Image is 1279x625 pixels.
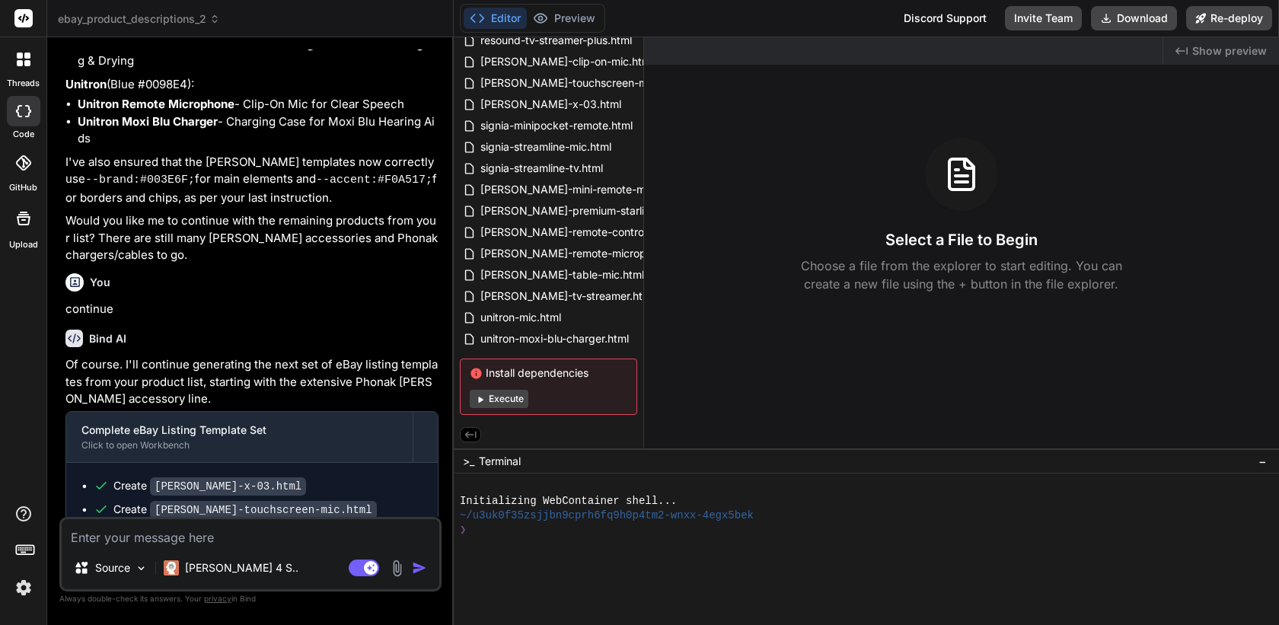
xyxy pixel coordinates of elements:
span: Initializing WebContainer shell... [460,494,677,509]
li: - Advanced Charging & Drying [78,36,439,70]
li: - Charging Case for Moxi Blu Hearing Aids [78,113,439,148]
span: [PERSON_NAME]-remote-microphone-plus.html [479,244,722,263]
span: [PERSON_NAME]-x-03.html [479,95,623,113]
p: I've also ensured that the [PERSON_NAME] templates now correctly use for main elements and for bo... [65,154,439,207]
strong: Unitron [65,77,107,91]
h6: Bind AI [89,331,126,346]
img: icon [412,560,427,576]
img: attachment [388,560,406,577]
button: − [1255,449,1270,474]
span: Terminal [479,454,521,469]
p: Of course. I'll continue generating the next set of eBay listing templates from your product list... [65,356,439,408]
h6: You [90,275,110,290]
span: Install dependencies [470,365,627,381]
span: − [1258,454,1267,469]
p: Choose a file from the explorer to start editing. You can create a new file using the + button in... [791,257,1132,293]
span: [PERSON_NAME]-tv-streamer.html [479,287,655,305]
button: Re-deploy [1186,6,1272,30]
li: - Clip-On Mic for Clear Speech [78,96,439,113]
span: signia-streamline-tv.html [479,159,604,177]
span: >_ [463,454,474,469]
code: [PERSON_NAME]-x-03.html [150,477,306,496]
img: Pick Models [135,562,148,575]
p: (Blue #0098E4): [65,76,439,94]
button: Complete eBay Listing Template SetClick to open Workbench [66,412,413,462]
span: [PERSON_NAME]-mini-remote-microphone.html [479,180,721,199]
p: Always double-check its answers. Your in Bind [59,592,442,606]
strong: Unitron Moxi Blu Charger [78,114,218,129]
label: threads [7,77,40,90]
h3: Select a File to Begin [885,229,1038,250]
span: privacy [204,594,231,603]
code: [PERSON_NAME]-touchscreen-mic.html [150,501,377,519]
button: Editor [464,8,527,29]
span: ❯ [460,523,466,537]
label: Upload [9,238,38,251]
strong: [PERSON_NAME] Premium StarLink Charger [78,37,325,51]
label: GitHub [9,181,37,194]
div: Complete eBay Listing Template Set [81,423,397,438]
span: [PERSON_NAME]-table-mic.html [479,266,646,284]
span: signia-minipocket-remote.html [479,116,634,135]
p: Source [95,560,130,576]
span: Show preview [1192,43,1267,59]
span: ~/u3uk0f35zsjjbn9cprh6fq9h0p4tm2-wnxx-4egx5bek [460,509,754,523]
div: Create [113,478,306,494]
span: unitron-mic.html [479,308,563,327]
button: Preview [527,8,601,29]
span: ebay_product_descriptions_2 [58,11,220,27]
span: [PERSON_NAME]-touchscreen-mic.html [479,74,682,92]
p: Would you like me to continue with the remaining products from your list? There are still many [P... [65,212,439,264]
span: signia-streamline-mic.html [479,138,613,156]
div: Create [113,502,377,518]
button: Invite Team [1005,6,1082,30]
label: code [13,128,34,141]
span: [PERSON_NAME]-premium-starlink-charger.html [479,202,724,220]
span: resound-tv-streamer-plus.html [479,31,633,49]
div: Click to open Workbench [81,439,397,451]
img: Claude 4 Sonnet [164,560,179,576]
code: --brand:#003E6F; [85,174,195,187]
strong: Unitron Remote Microphone [78,97,234,111]
button: Download [1091,6,1177,30]
p: [PERSON_NAME] 4 S.. [185,560,298,576]
img: settings [11,575,37,601]
span: unitron-moxi-blu-charger.html [479,330,630,348]
p: continue [65,301,439,318]
button: Execute [470,390,528,408]
code: --accent:#F0A517; [316,174,432,187]
span: [PERSON_NAME]-clip-on-mic.html [479,53,655,71]
span: [PERSON_NAME]-remote-control.html [479,223,672,241]
div: Discord Support [895,6,996,30]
